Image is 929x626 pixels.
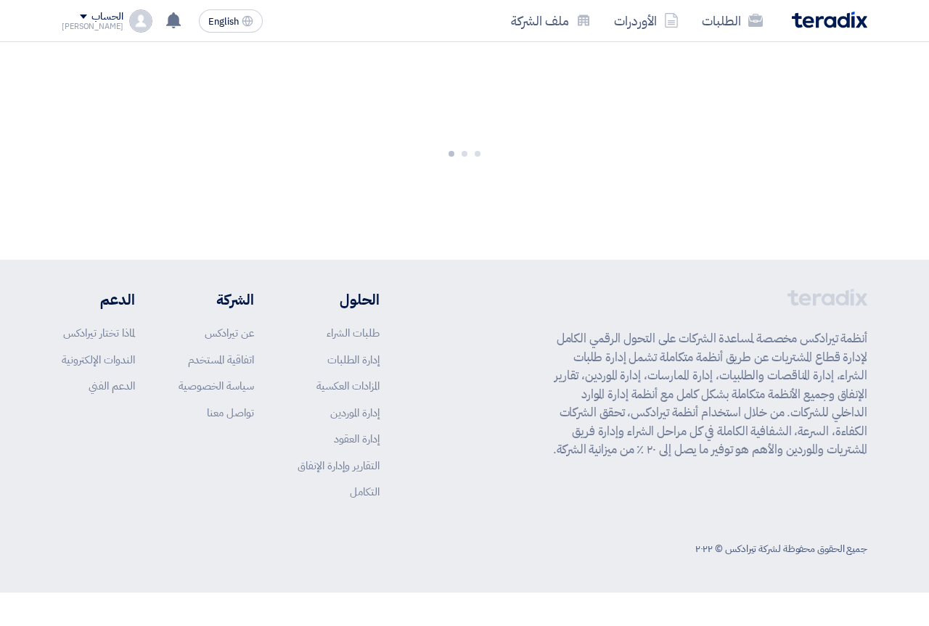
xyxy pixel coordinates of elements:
li: الدعم [62,289,135,310]
a: تواصل معنا [207,405,254,421]
a: الندوات الإلكترونية [62,352,135,368]
a: طلبات الشراء [327,325,380,341]
a: إدارة الطلبات [327,352,380,368]
a: إدارة الموردين [330,405,380,421]
a: الطلبات [690,4,774,38]
a: التكامل [350,484,380,500]
a: اتفاقية المستخدم [188,352,254,368]
a: إدارة العقود [334,431,380,447]
a: التقارير وإدارة الإنفاق [298,458,380,474]
a: الدعم الفني [89,378,135,394]
img: Teradix logo [792,12,867,28]
li: الشركة [179,289,254,310]
a: لماذا تختار تيرادكس [63,325,135,341]
button: English [199,9,263,33]
a: عن تيرادكس [205,325,254,341]
a: الأوردرات [602,4,690,38]
a: سياسة الخصوصية [179,378,254,394]
div: [PERSON_NAME] [62,22,123,30]
li: الحلول [298,289,380,310]
a: ملف الشركة [499,4,602,38]
div: جميع الحقوق محفوظة لشركة تيرادكس © ٢٠٢٢ [695,541,867,556]
img: profile_test.png [129,9,152,33]
p: أنظمة تيرادكس مخصصة لمساعدة الشركات على التحول الرقمي الكامل لإدارة قطاع المشتريات عن طريق أنظمة ... [545,329,867,459]
a: المزادات العكسية [316,378,380,394]
span: English [208,17,239,27]
div: الحساب [91,11,123,23]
